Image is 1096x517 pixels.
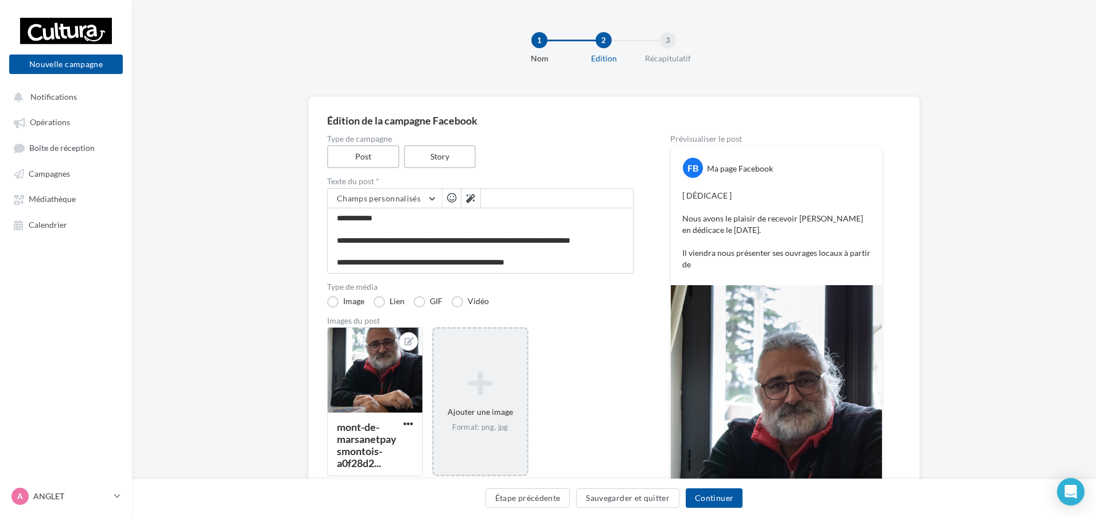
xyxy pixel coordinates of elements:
[327,317,633,325] div: Images du post
[327,177,633,185] label: Texte du post *
[29,169,70,178] span: Campagnes
[660,32,676,48] div: 3
[374,296,405,308] label: Lien
[686,488,743,508] button: Continuer
[7,214,125,235] a: Calendrier
[9,55,123,74] button: Nouvelle campagne
[631,53,705,64] div: Récapitulatif
[327,296,364,308] label: Image
[596,32,612,48] div: 2
[1057,478,1085,506] div: Open Intercom Messenger
[33,491,110,502] p: ANGLET
[567,53,640,64] div: Edition
[531,32,547,48] div: 1
[337,421,397,469] div: mont-de-marsanetpaysmontois-a0f28d2...
[404,145,476,168] label: Story
[328,189,442,208] button: Champs personnalisés
[7,163,125,184] a: Campagnes
[29,220,67,230] span: Calendrier
[503,53,576,64] div: Nom
[327,283,633,291] label: Type de média
[682,190,870,270] p: [ DÉDICACE ] Nous avons le plaisir de recevoir [PERSON_NAME] en dédicace le [DATE]. Il viendra no...
[337,193,421,203] span: Champs personnalisés
[30,92,77,102] span: Notifications
[452,296,489,308] label: Vidéo
[485,488,570,508] button: Étape précédente
[29,195,76,204] span: Médiathèque
[683,158,703,178] div: FB
[7,137,125,158] a: Boîte de réception
[327,145,399,168] label: Post
[17,491,23,502] span: A
[9,485,123,507] a: A ANGLET
[327,135,633,143] label: Type de campagne
[30,118,70,127] span: Opérations
[7,111,125,132] a: Opérations
[7,86,121,107] button: Notifications
[327,115,901,126] div: Édition de la campagne Facebook
[414,296,442,308] label: GIF
[29,143,95,153] span: Boîte de réception
[7,188,125,209] a: Médiathèque
[707,163,773,174] div: Ma page Facebook
[576,488,679,508] button: Sauvegarder et quitter
[670,135,883,143] div: Prévisualiser le post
